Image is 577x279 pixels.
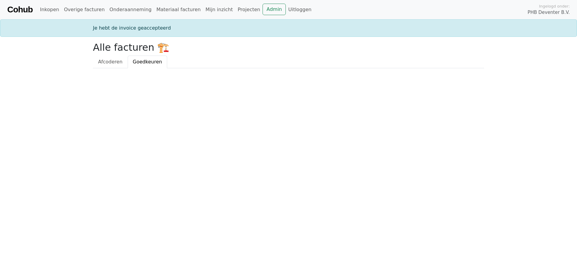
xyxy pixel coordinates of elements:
[286,4,314,16] a: Uitloggen
[93,56,128,68] a: Afcoderen
[128,56,167,68] a: Goedkeuren
[133,59,162,65] span: Goedkeuren
[235,4,263,16] a: Projecten
[154,4,203,16] a: Materiaal facturen
[89,24,488,32] div: Je hebt de invoice geaccepteerd
[62,4,107,16] a: Overige facturen
[528,9,570,16] span: PHB Deventer B.V.
[93,42,484,53] h2: Alle facturen 🏗️
[539,3,570,9] span: Ingelogd onder:
[98,59,123,65] span: Afcoderen
[107,4,154,16] a: Onderaanneming
[7,2,33,17] a: Cohub
[37,4,61,16] a: Inkopen
[203,4,235,16] a: Mijn inzicht
[263,4,286,15] a: Admin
